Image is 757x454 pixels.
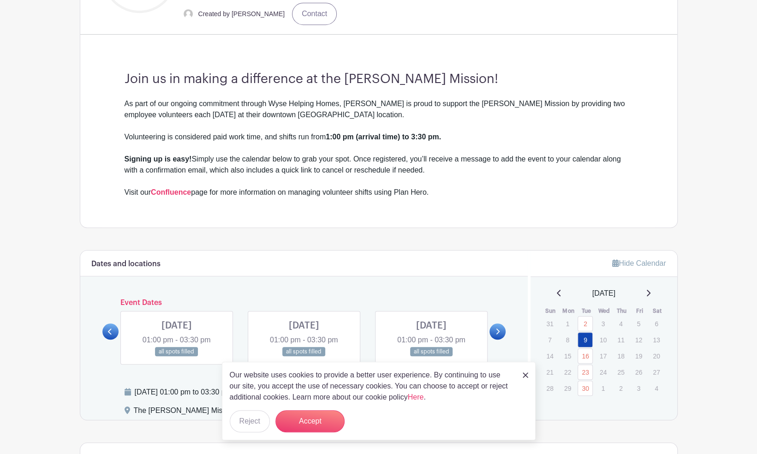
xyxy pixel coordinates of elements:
[649,381,664,395] p: 4
[578,348,593,364] a: 16
[596,381,611,395] p: 1
[596,333,611,347] p: 10
[408,393,424,401] a: Here
[542,306,560,316] th: Sun
[125,72,633,87] h3: Join us in making a difference at the [PERSON_NAME] Mission!
[275,410,345,432] button: Accept
[649,365,664,379] p: 27
[542,381,557,395] p: 28
[578,364,593,380] a: 23
[523,372,528,378] img: close_button-5f87c8562297e5c2d7936805f587ecaba9071eb48480494691a3f1689db116b3.svg
[578,332,593,347] a: 9
[560,349,575,363] p: 15
[125,133,441,163] strong: 1:00 pm (arrival time) to 3:30 pm. Signing up is easy!
[595,306,613,316] th: Wed
[542,317,557,331] p: 31
[631,317,646,331] p: 5
[125,98,633,131] div: As part of our ongoing commitment through Wyse Helping Homes, [PERSON_NAME] is proud to support t...
[134,405,316,420] div: The [PERSON_NAME] Mission , [STREET_ADDRESS]
[542,365,557,379] p: 21
[230,370,513,403] p: Our website uses cookies to provide a better user experience. By continuing to use our site, you ...
[613,333,628,347] p: 11
[560,317,575,331] p: 1
[596,349,611,363] p: 17
[648,306,666,316] th: Sat
[151,188,191,196] a: Confluence
[613,349,628,363] p: 18
[91,260,161,269] h6: Dates and locations
[613,306,631,316] th: Thu
[631,306,649,316] th: Fri
[612,259,666,267] a: Hide Calendar
[230,410,270,432] button: Reject
[184,9,193,18] img: default-ce2991bfa6775e67f084385cd625a349d9dcbb7a52a09fb2fda1e96e2d18dcdb.png
[578,381,593,396] a: 30
[135,387,450,398] div: [DATE] 01:00 pm to 03:30 pm
[649,333,664,347] p: 13
[560,381,575,395] p: 29
[631,333,646,347] p: 12
[560,333,575,347] p: 8
[631,349,646,363] p: 19
[560,365,575,379] p: 22
[631,381,646,395] p: 3
[613,317,628,331] p: 4
[119,299,490,307] h6: Event Dates
[578,316,593,331] a: 2
[542,333,557,347] p: 7
[649,349,664,363] p: 20
[649,317,664,331] p: 6
[292,3,337,25] a: Contact
[596,317,611,331] p: 3
[613,381,628,395] p: 2
[592,288,615,299] span: [DATE]
[560,306,578,316] th: Mon
[125,131,633,198] div: Volunteering is considered paid work time, and shifts run from Simply use the calendar below to g...
[613,365,628,379] p: 25
[631,365,646,379] p: 26
[542,349,557,363] p: 14
[577,306,595,316] th: Tue
[596,365,611,379] p: 24
[198,10,285,18] small: Created by [PERSON_NAME]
